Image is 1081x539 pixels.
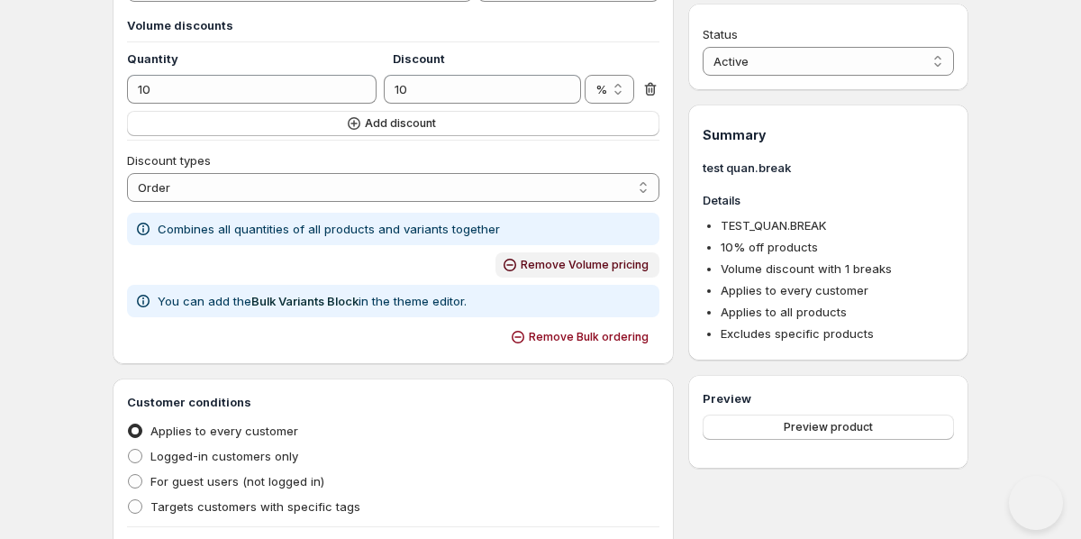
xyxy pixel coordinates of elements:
[127,50,393,68] h4: Quantity
[721,261,892,276] span: Volume discount with 1 breaks
[365,116,436,131] span: Add discount
[703,159,954,177] h3: test quan.break
[158,292,467,310] p: You can add the in the theme editor.
[150,474,324,489] span: For guest users (not logged in)
[393,50,586,68] h4: Discount
[721,305,847,319] span: Applies to all products
[158,220,500,238] p: Combines all quantities of all products and variants together
[150,499,360,514] span: Targets customers with specific tags
[495,252,659,278] button: Remove Volume pricing
[721,283,868,297] span: Applies to every customer
[127,393,659,411] h3: Customer conditions
[721,218,826,233] span: TEST_QUAN.BREAK
[150,424,298,438] span: Applies to every customer
[504,324,659,350] button: Remove Bulk ordering
[521,258,649,272] span: Remove Volume pricing
[721,326,874,341] span: Excludes specific products
[251,294,359,308] a: Bulk Variants Block
[721,240,818,254] span: 10 % off products
[529,330,649,344] span: Remove Bulk ordering
[1009,476,1063,530] iframe: Help Scout Beacon - Open
[784,420,873,434] span: Preview product
[703,389,954,407] h3: Preview
[150,449,298,463] span: Logged-in customers only
[127,153,211,168] span: Discount types
[703,126,954,144] h1: Summary
[703,27,738,41] span: Status
[127,16,659,34] h3: Volume discounts
[127,111,659,136] button: Add discount
[703,191,954,209] h3: Details
[703,415,954,440] button: Preview product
